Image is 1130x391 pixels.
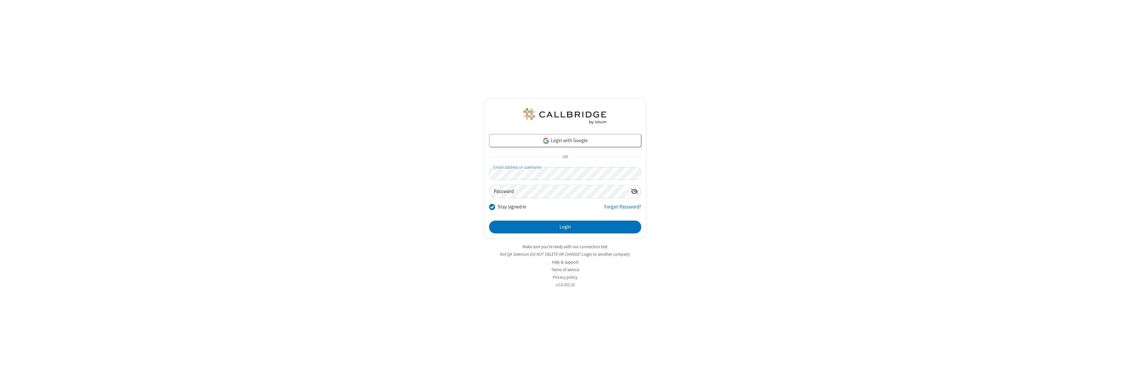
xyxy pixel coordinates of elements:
img: google-icon.png [542,137,550,144]
button: Login to another company [582,251,630,257]
a: Login with Google [489,134,641,147]
a: Help & support [552,259,578,265]
span: OR [560,153,570,162]
input: Password [489,185,628,198]
button: Login [489,221,641,234]
label: Stay signed in [498,203,526,211]
a: Privacy policy [553,274,577,280]
a: Make sure you're ready with our connection test [523,244,607,250]
input: Email address or username [489,167,641,180]
li: v2.6.352.10 [484,282,646,288]
div: Show password [628,185,641,197]
a: Forgot Password? [604,203,641,216]
li: Not QA Selenium DO NOT DELETE OR CHANGE? [484,251,646,257]
a: Terms of service [551,267,579,272]
img: QA Selenium DO NOT DELETE OR CHANGE [522,108,608,124]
